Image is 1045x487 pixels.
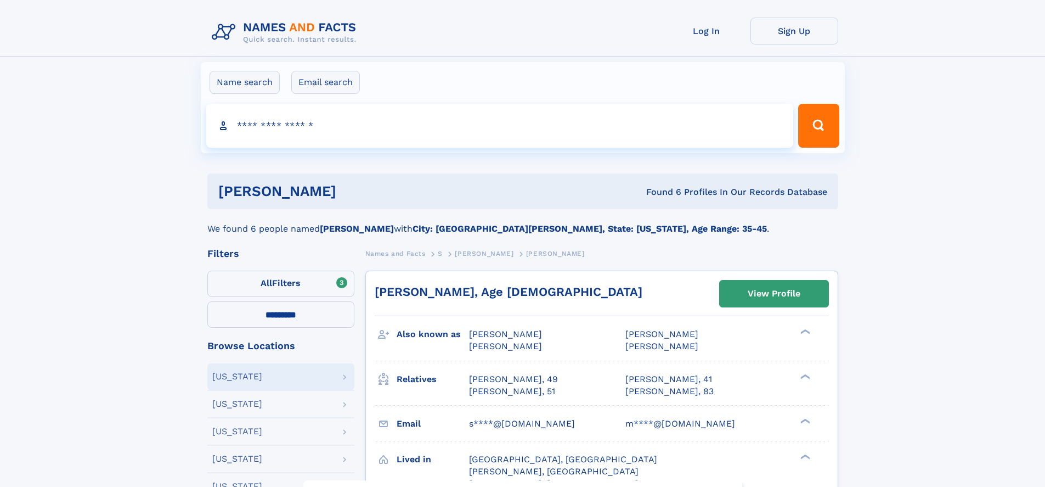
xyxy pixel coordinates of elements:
[798,373,811,380] div: ❯
[491,186,827,198] div: Found 6 Profiles In Our Records Database
[748,281,800,306] div: View Profile
[212,427,262,436] div: [US_STATE]
[625,341,698,351] span: [PERSON_NAME]
[207,249,354,259] div: Filters
[798,417,811,424] div: ❯
[663,18,750,44] a: Log In
[469,329,542,339] span: [PERSON_NAME]
[207,18,365,47] img: Logo Names and Facts
[469,385,555,398] a: [PERSON_NAME], 51
[469,373,558,385] a: [PERSON_NAME], 49
[261,278,272,288] span: All
[469,341,542,351] span: [PERSON_NAME]
[291,71,360,94] label: Email search
[720,281,828,307] a: View Profile
[212,372,262,381] div: [US_STATE]
[469,454,657,464] span: [GEOGRAPHIC_DATA], [GEOGRAPHIC_DATA]
[365,247,426,260] a: Names and Facts
[625,329,698,339] span: [PERSON_NAME]
[397,415,469,433] h3: Email
[207,271,354,297] label: Filters
[798,104,839,148] button: Search Button
[455,247,513,260] a: [PERSON_NAME]
[438,247,443,260] a: S
[212,455,262,463] div: [US_STATE]
[320,223,394,234] b: [PERSON_NAME]
[625,373,712,385] a: [PERSON_NAME], 41
[207,341,354,351] div: Browse Locations
[455,250,513,258] span: [PERSON_NAME]
[625,385,714,398] a: [PERSON_NAME], 83
[207,209,838,236] div: We found 6 people named with .
[469,466,639,477] span: [PERSON_NAME], [GEOGRAPHIC_DATA]
[750,18,838,44] a: Sign Up
[397,370,469,389] h3: Relatives
[798,453,811,460] div: ❯
[438,250,443,258] span: S
[375,285,642,299] a: [PERSON_NAME], Age [DEMOGRAPHIC_DATA]
[212,400,262,408] div: [US_STATE]
[526,250,585,258] span: [PERSON_NAME]
[798,328,811,335] div: ❯
[413,223,767,234] b: City: [GEOGRAPHIC_DATA][PERSON_NAME], State: [US_STATE], Age Range: 35-45
[397,450,469,469] h3: Lived in
[397,325,469,344] h3: Also known as
[218,184,492,198] h1: [PERSON_NAME]
[206,104,794,148] input: search input
[210,71,280,94] label: Name search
